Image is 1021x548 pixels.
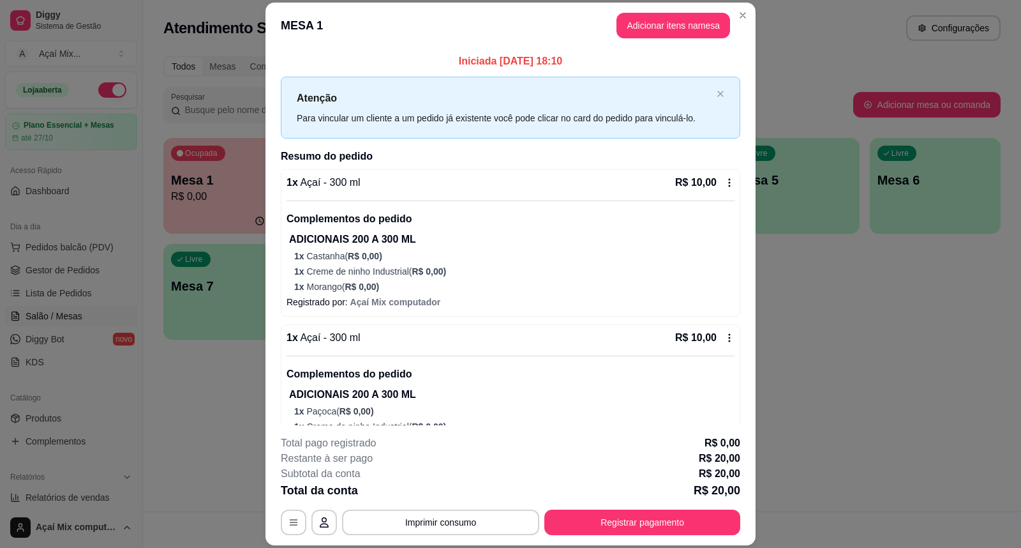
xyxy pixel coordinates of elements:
[616,13,730,38] button: Adicionar itens namesa
[294,251,306,261] span: 1 x
[287,330,361,346] p: 1 x
[294,422,306,432] span: 1 x
[297,111,712,125] div: Para vincular um cliente a um pedido já existente você pode clicar no card do pedido para vinculá...
[287,367,734,382] p: Complementos do pedido
[694,482,740,499] p: R$ 20,00
[345,282,379,292] span: R$ 0,00 )
[339,406,374,416] span: R$ 0,00 )
[281,451,373,466] p: Restante à ser pago
[699,451,740,466] p: R$ 20,00
[281,149,740,164] h2: Resumo do pedido
[733,5,753,26] button: Close
[281,436,376,451] p: Total pago registrado
[342,510,539,535] button: Imprimir consumo
[281,54,740,69] p: Iniciada [DATE] 18:10
[298,177,361,188] span: Açaí - 300 ml
[297,90,712,106] p: Atenção
[704,436,740,451] p: R$ 0,00
[289,232,734,247] p: ADICIONAIS 200 A 300 ML
[294,282,306,292] span: 1 x
[281,482,358,499] p: Total da conta
[350,297,441,307] span: Açaí Mix computador
[289,387,734,402] p: ADICIONAIS 200 A 300 ML
[544,510,740,535] button: Registrar pagamento
[298,332,361,343] span: Açaí - 300 ml
[412,422,446,432] span: R$ 0,00 )
[699,466,740,482] p: R$ 20,00
[294,250,734,263] p: Castanha (
[675,175,717,190] p: R$ 10,00
[294,280,734,293] p: Morango (
[265,3,756,49] header: MESA 1
[287,296,734,308] p: Registrado por:
[348,251,382,261] span: R$ 0,00 )
[294,265,734,278] p: Creme de ninho Industrial (
[287,211,734,227] p: Complementos do pedido
[281,466,361,482] p: Subtotal da conta
[717,90,724,98] button: close
[294,406,306,416] span: 1 x
[287,175,361,190] p: 1 x
[294,405,734,418] p: Paçoca (
[412,266,446,277] span: R$ 0,00 )
[675,330,717,346] p: R$ 10,00
[294,266,306,277] span: 1 x
[294,420,734,433] p: Creme de ninho Industrial (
